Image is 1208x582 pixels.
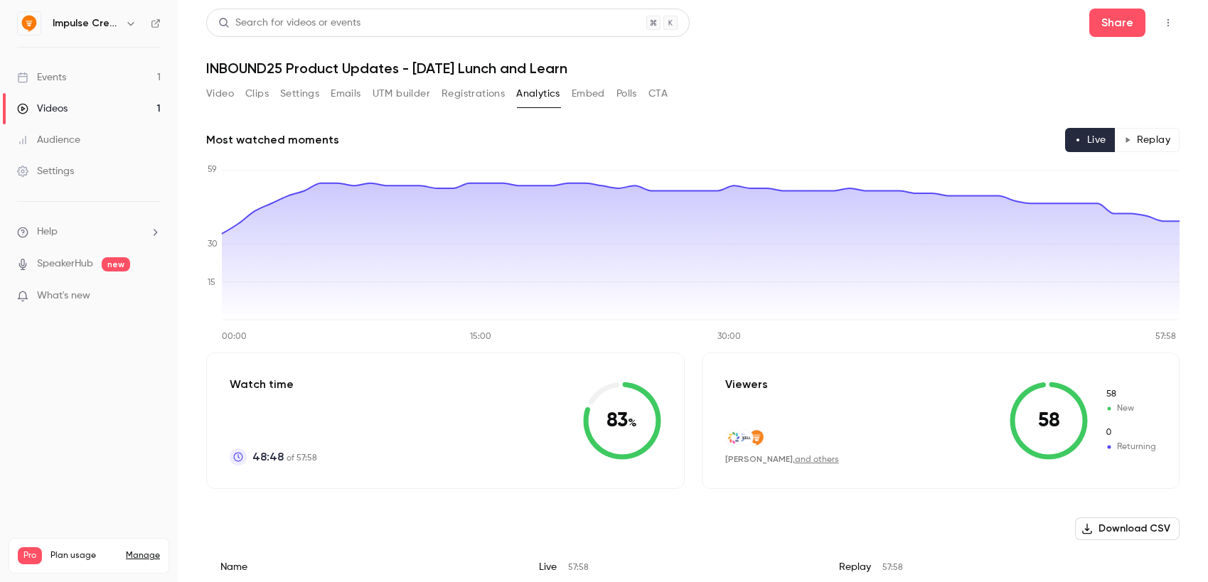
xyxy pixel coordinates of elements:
[726,430,742,446] img: mybrightwheel.com
[218,16,360,31] div: Search for videos or events
[1105,402,1156,415] span: New
[222,333,247,341] tspan: 00:00
[1065,128,1116,152] button: Live
[37,225,58,239] span: Help
[208,166,217,174] tspan: 59
[648,82,668,105] button: CTA
[516,82,560,105] button: Analytics
[206,82,234,105] button: Video
[208,240,218,249] tspan: 30
[17,70,66,85] div: Events
[1157,11,1180,34] button: Top Bar Actions
[717,333,741,341] tspan: 30:00
[882,564,903,572] span: 57:58
[17,102,68,116] div: Videos
[1115,128,1180,152] button: Replay
[18,547,42,564] span: Pro
[442,82,505,105] button: Registrations
[18,12,41,35] img: Impulse Creative
[37,289,90,303] span: What's new
[331,82,360,105] button: Emails
[725,454,793,464] span: [PERSON_NAME]
[252,448,284,465] span: 48:48
[616,82,637,105] button: Polls
[1105,441,1156,453] span: Returning
[572,82,605,105] button: Embed
[1155,333,1176,341] tspan: 57:58
[252,448,317,465] p: of 57:58
[1105,426,1156,439] span: Returning
[280,82,319,105] button: Settings
[245,82,269,105] button: Clips
[230,376,317,393] p: Watch time
[50,550,117,561] span: Plan usage
[749,430,764,446] img: impulsecreative.com
[206,60,1180,77] h1: INBOUND25 Product Updates - [DATE] Lunch and Learn
[795,456,839,464] a: and others
[373,82,430,105] button: UTM builder
[102,257,130,271] span: new
[17,133,80,147] div: Audience
[17,225,161,239] li: help-dropdown-opener
[206,131,339,149] h2: Most watched moments
[37,257,93,271] a: SpeakerHub
[1075,517,1180,540] button: Download CSV
[568,564,589,572] span: 57:58
[126,550,160,561] a: Manage
[725,376,768,393] p: Viewers
[53,16,119,31] h6: Impulse Creative
[470,333,491,341] tspan: 15:00
[1105,388,1156,401] span: New
[1089,9,1145,37] button: Share
[17,164,74,178] div: Settings
[208,279,215,287] tspan: 15
[725,453,839,465] div: ,
[737,430,753,446] img: reell.com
